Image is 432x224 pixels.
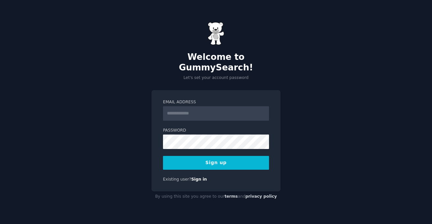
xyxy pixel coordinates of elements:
[163,156,269,170] button: Sign up
[208,22,224,45] img: Gummy Bear
[225,194,238,199] a: terms
[151,191,281,202] div: By using this site you agree to our and
[163,128,269,134] label: Password
[163,177,191,182] span: Existing user?
[151,75,281,81] p: Let's set your account password
[245,194,277,199] a: privacy policy
[191,177,207,182] a: Sign in
[151,52,281,73] h2: Welcome to GummySearch!
[163,99,269,105] label: Email Address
